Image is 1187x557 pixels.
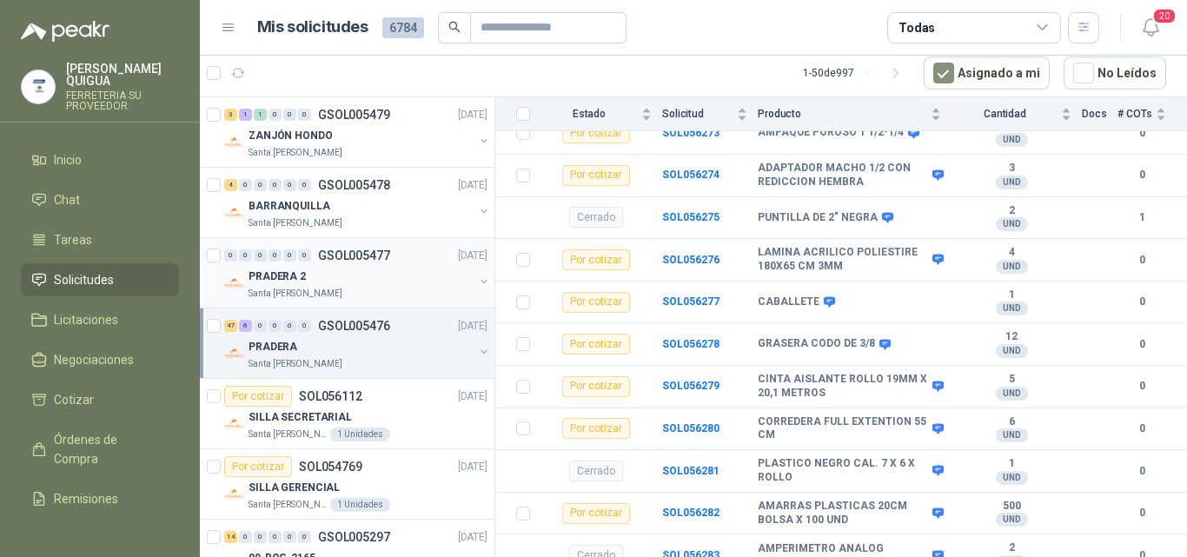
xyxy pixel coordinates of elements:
[21,183,179,216] a: Chat
[21,223,179,256] a: Tareas
[1117,378,1166,395] b: 0
[448,21,461,33] span: search
[662,338,719,350] a: SOL056278
[996,217,1028,231] div: UND
[249,428,327,441] p: Santa [PERSON_NAME]
[21,303,179,336] a: Licitaciones
[54,489,118,508] span: Remisiones
[21,423,179,475] a: Órdenes de Compra
[562,292,630,313] div: Por cotizar
[952,330,1071,344] b: 12
[662,254,719,266] a: SOL056276
[1117,294,1166,310] b: 0
[1117,97,1187,131] th: # COTs
[22,70,55,103] img: Company Logo
[224,484,245,505] img: Company Logo
[569,207,623,228] div: Cerrado
[1117,108,1152,120] span: # COTs
[1117,336,1166,353] b: 0
[21,263,179,296] a: Solicitudes
[458,529,487,546] p: [DATE]
[318,320,390,332] p: GSOL005476
[224,315,491,371] a: 47 6 0 0 0 0 GSOL005476[DATE] Company LogoPRADERASanta [PERSON_NAME]
[1117,167,1166,183] b: 0
[1117,505,1166,521] b: 0
[224,531,237,543] div: 14
[254,531,267,543] div: 0
[952,162,1071,176] b: 3
[996,260,1028,274] div: UND
[540,108,638,120] span: Estado
[298,531,311,543] div: 0
[662,422,719,434] a: SOL056280
[283,179,296,191] div: 0
[224,343,245,364] img: Company Logo
[458,248,487,264] p: [DATE]
[1117,125,1166,142] b: 0
[382,17,424,38] span: 6784
[283,109,296,121] div: 0
[758,246,928,273] b: LAMINA ACRILICO POLIESTIRE 180X65 CM 3MM
[224,414,245,434] img: Company Logo
[952,373,1071,387] b: 5
[1117,421,1166,437] b: 0
[224,245,491,301] a: 0 0 0 0 0 0 GSOL005477[DATE] Company LogoPRADERA 2Santa [PERSON_NAME]
[239,531,252,543] div: 0
[269,249,282,262] div: 0
[758,295,819,309] b: CABALLETE
[562,334,630,355] div: Por cotizar
[249,216,342,230] p: Santa [PERSON_NAME]
[21,383,179,416] a: Cotizar
[249,128,333,144] p: ZANJÓN HONDO
[662,169,719,181] a: SOL056274
[318,249,390,262] p: GSOL005477
[330,498,390,512] div: 1 Unidades
[562,418,630,439] div: Por cotizar
[952,415,1071,429] b: 6
[54,190,80,209] span: Chat
[318,179,390,191] p: GSOL005478
[803,59,910,87] div: 1 - 50 de 997
[662,380,719,392] a: SOL056279
[540,97,662,131] th: Estado
[298,320,311,332] div: 0
[269,531,282,543] div: 0
[254,109,267,121] div: 1
[662,211,719,223] a: SOL056275
[562,165,630,186] div: Por cotizar
[283,320,296,332] div: 0
[996,387,1028,401] div: UND
[66,90,179,111] p: FERRETERIA SU PROVEEDOR
[458,177,487,194] p: [DATE]
[924,56,1050,90] button: Asignado a mi
[21,21,109,42] img: Logo peakr
[952,246,1071,260] b: 4
[249,480,340,496] p: SILLA GERENCIAL
[1064,56,1166,90] button: No Leídos
[662,507,719,519] b: SOL056282
[224,202,245,223] img: Company Logo
[224,386,292,407] div: Por cotizar
[54,310,118,329] span: Licitaciones
[200,449,494,520] a: Por cotizarSOL054769[DATE] Company LogoSILLA GERENCIALSanta [PERSON_NAME]1 Unidades
[269,179,282,191] div: 0
[254,179,267,191] div: 0
[54,230,92,249] span: Tareas
[952,97,1082,131] th: Cantidad
[662,127,719,139] a: SOL056273
[952,500,1071,514] b: 500
[562,249,630,270] div: Por cotizar
[952,288,1071,302] b: 1
[21,343,179,376] a: Negociaciones
[298,179,311,191] div: 0
[254,320,267,332] div: 0
[996,133,1028,147] div: UND
[269,320,282,332] div: 0
[996,428,1028,442] div: UND
[298,109,311,121] div: 0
